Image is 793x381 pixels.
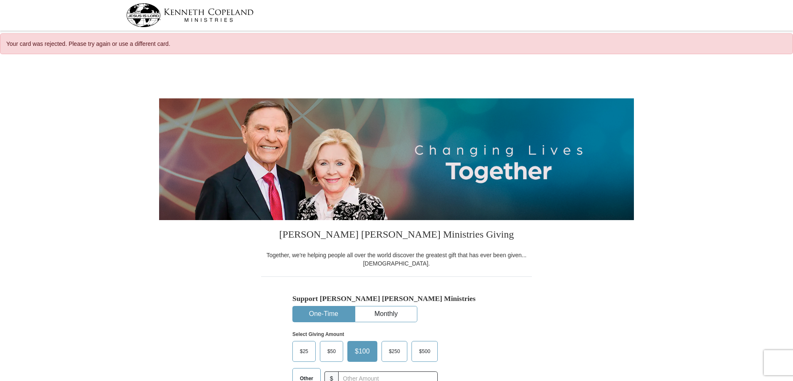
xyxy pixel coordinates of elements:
button: Monthly [355,306,417,322]
div: Together, we're helping people all over the world discover the greatest gift that has ever been g... [261,251,532,268]
img: kcm-header-logo.svg [126,3,254,27]
button: One-Time [293,306,354,322]
span: $100 [351,345,374,358]
span: $500 [415,345,434,358]
strong: Select Giving Amount [292,331,344,337]
span: $25 [296,345,312,358]
h5: Support [PERSON_NAME] [PERSON_NAME] Ministries [292,294,501,303]
h3: [PERSON_NAME] [PERSON_NAME] Ministries Giving [261,220,532,251]
span: $50 [323,345,340,358]
span: $250 [385,345,404,358]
